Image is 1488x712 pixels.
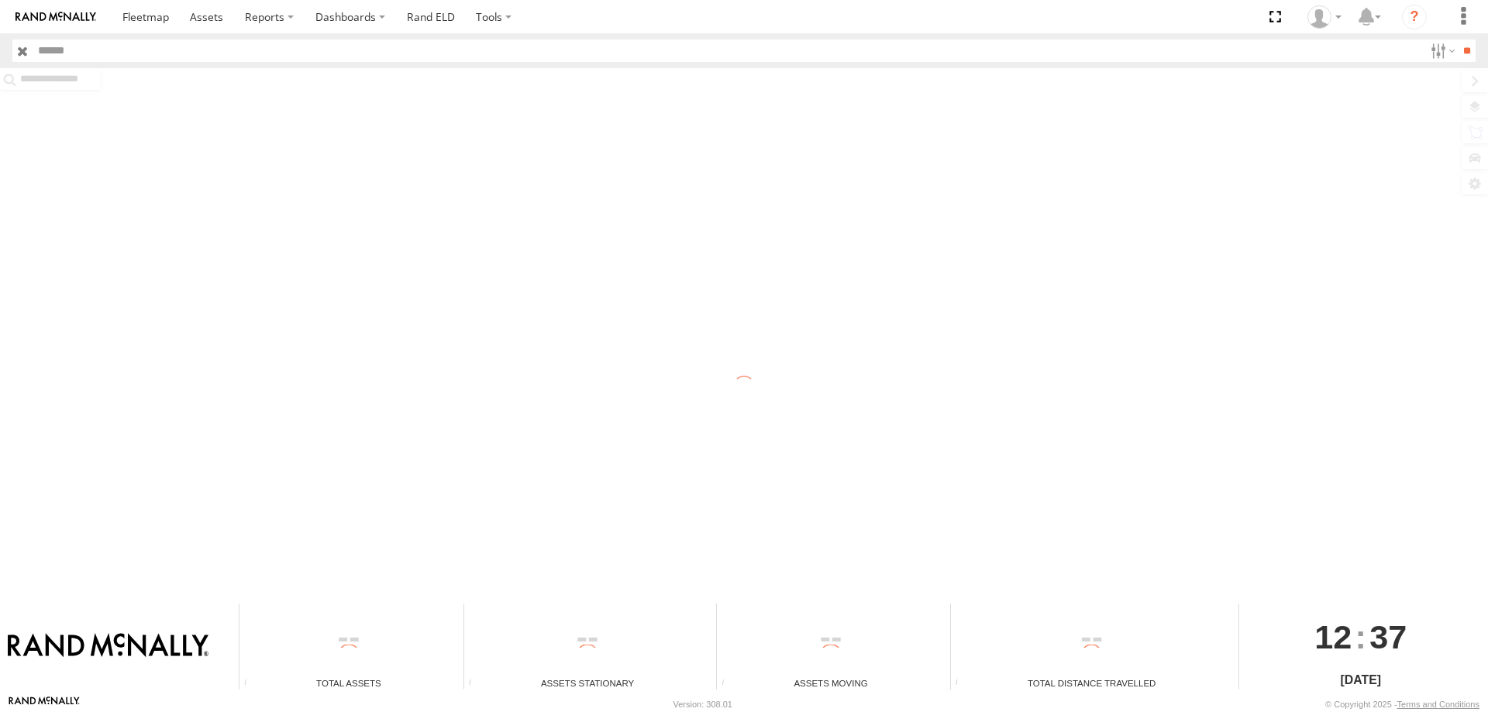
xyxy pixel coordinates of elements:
[1424,40,1458,62] label: Search Filter Options
[717,678,740,690] div: Total number of assets current in transit.
[8,633,208,659] img: Rand McNally
[9,697,80,712] a: Visit our Website
[1239,671,1483,690] div: [DATE]
[1302,5,1347,29] div: Chase Tanke
[15,12,96,22] img: rand-logo.svg
[1397,700,1479,709] a: Terms and Conditions
[1325,700,1479,709] div: © Copyright 2025 -
[1402,5,1427,29] i: ?
[951,676,1233,690] div: Total Distance Travelled
[1239,604,1483,670] div: :
[1314,604,1352,670] span: 12
[717,676,944,690] div: Assets Moving
[464,678,487,690] div: Total number of assets current stationary.
[673,700,732,709] div: Version: 308.01
[1369,604,1407,670] span: 37
[951,678,974,690] div: Total distance travelled by all assets within specified date range and applied filters
[239,678,263,690] div: Total number of Enabled Assets
[239,676,458,690] div: Total Assets
[464,676,711,690] div: Assets Stationary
